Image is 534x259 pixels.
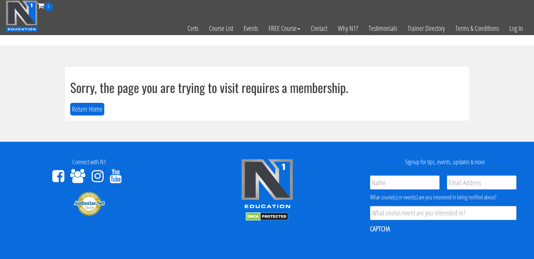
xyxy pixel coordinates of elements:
h1: Sorry, the page you are trying to visit requires a membership. [70,80,464,94]
img: n1-edu-logo [241,159,294,211]
img: Authorize.Net Merchant - Click to Verify [73,191,105,216]
a: Contact [305,11,332,46]
span: 0 [44,2,53,11]
a: FREE Course [263,11,305,46]
a: Certs [182,11,204,46]
a: Events [238,11,263,46]
div: What course(s) or event(s) are you interested in being notified about? [370,193,516,201]
label: CAPTCHA [370,224,390,233]
a: Terms & Conditions [450,11,504,46]
a: Why N1? [332,11,363,46]
a: Trainer Directory [402,11,450,46]
a: Log In [504,11,528,46]
a: Testimonials [363,11,402,46]
input: Name [370,175,440,190]
h4: Connect with N1 [5,159,173,166]
input: What course/event are you interested in? [370,206,516,220]
a: Course List [204,11,238,46]
img: n1-education [6,0,38,32]
input: Email Address [447,175,516,190]
a: 0 [38,1,53,10]
button: Return Home [70,103,104,116]
h4: Signup for tips, events, updates & more [361,159,529,166]
img: DMCA.com Protection Status [246,212,288,221]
